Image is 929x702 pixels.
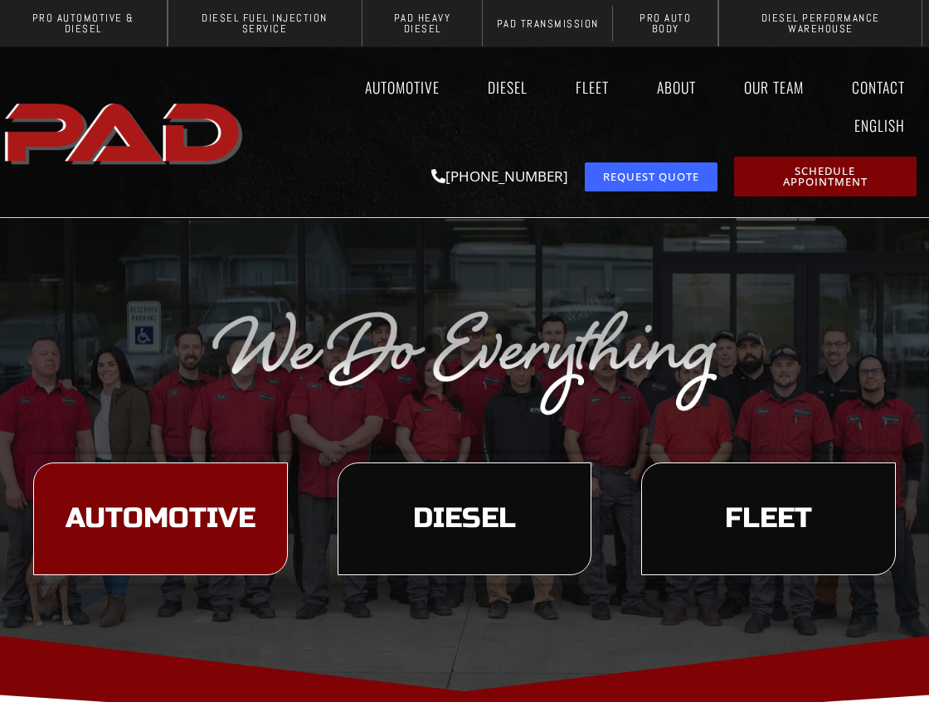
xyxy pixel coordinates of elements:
span: PAD Transmission [497,18,599,29]
span: PAD Heavy Diesel [375,12,470,34]
a: request a service or repair quote [585,162,717,191]
span: Diesel Fuel Injection Service [181,12,349,34]
a: Diesel [472,68,543,106]
span: Pro Auto Body [625,12,705,34]
a: Automotive [349,68,455,106]
a: Fleet [560,68,625,106]
span: Diesel Performance Warehouse [732,12,909,34]
a: Contact [836,68,921,106]
a: English [839,106,929,144]
a: Our Team [728,68,820,106]
span: Diesel [413,505,516,533]
span: Pro Automotive & Diesel [12,12,154,34]
a: pad transmission website [483,6,613,41]
a: schedule repair or service appointment [734,157,917,196]
a: learn more about our diesel services [338,462,592,575]
nav: Menu [250,68,929,144]
img: The image displays the phrase "We Do Everything" in a silver, cursive font on a transparent backg... [209,303,720,418]
a: learn more about our fleet services [641,462,896,575]
a: [PHONE_NUMBER] [431,167,568,186]
a: learn more about our automotive services [33,462,288,575]
a: About [641,68,712,106]
span: Automotive [66,505,255,533]
span: Request Quote [603,172,699,182]
span: Schedule Appointment [751,166,899,187]
span: Fleet [725,505,812,533]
